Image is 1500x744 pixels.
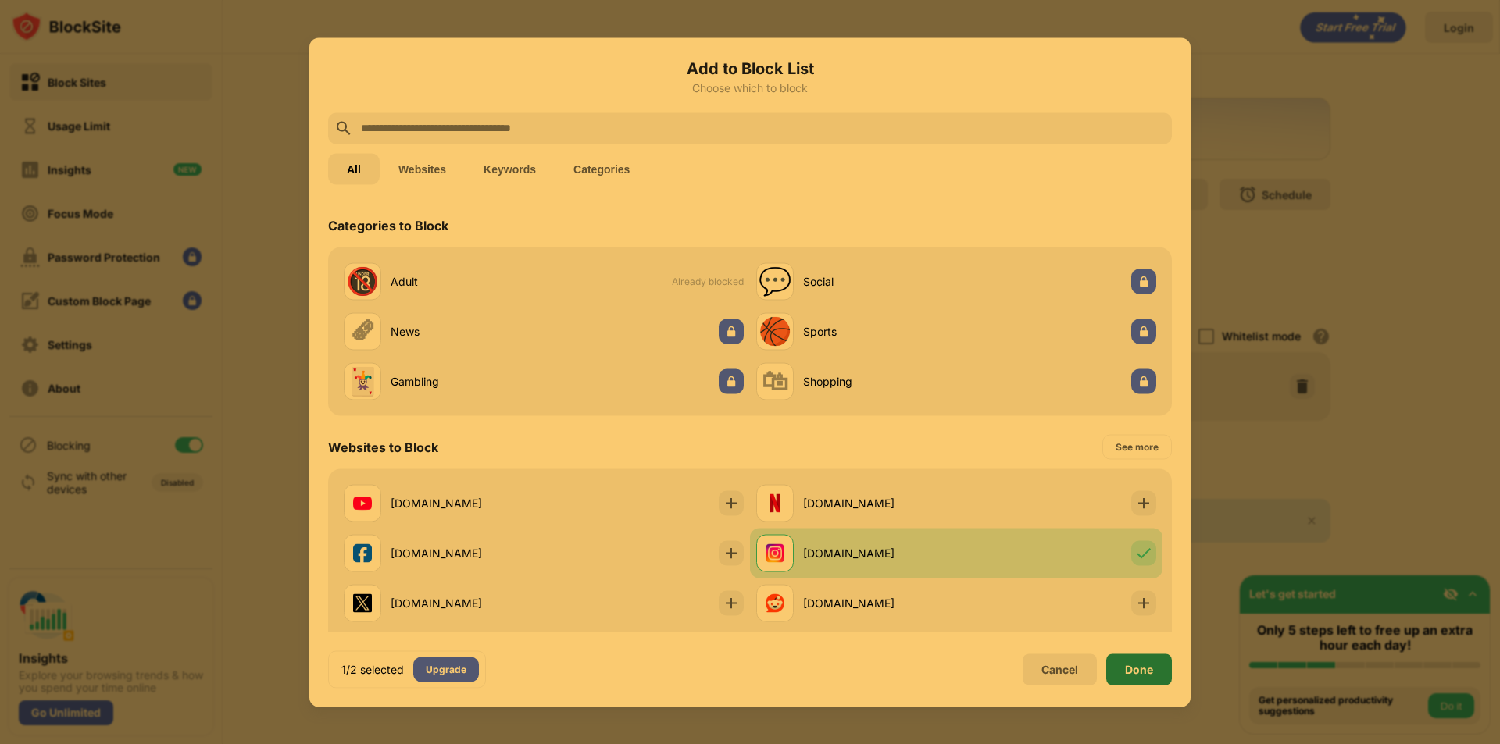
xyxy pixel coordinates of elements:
div: [DOMAIN_NAME] [391,495,544,511]
div: [DOMAIN_NAME] [391,595,544,611]
div: Social [803,273,956,290]
button: All [328,153,380,184]
div: Gambling [391,373,544,390]
div: 🛍 [762,365,788,397]
div: Choose which to block [328,81,1172,94]
img: favicons [353,593,372,612]
span: Already blocked [672,276,744,287]
div: [DOMAIN_NAME] [803,595,956,611]
div: 🔞 [346,265,379,297]
div: Categories to Block [328,217,448,233]
div: [DOMAIN_NAME] [391,545,544,561]
div: Websites to Block [328,439,438,454]
button: Websites [380,153,465,184]
button: Keywords [465,153,555,184]
div: 🃏 [346,365,379,397]
div: Sports [803,323,956,340]
div: Shopping [803,373,956,390]
div: News [391,323,544,340]
img: favicons [353,543,372,562]
div: 1/2 selected [341,661,404,677]
img: favicons [766,493,784,512]
img: favicons [766,543,784,562]
div: See more [1116,439,1159,454]
img: search.svg [334,119,353,137]
img: favicons [766,593,784,612]
div: 🏀 [759,315,791,347]
div: Done [1125,663,1153,675]
div: [DOMAIN_NAME] [803,495,956,511]
div: 🗞 [349,315,376,347]
img: favicons [353,493,372,512]
div: Cancel [1041,663,1078,676]
h6: Add to Block List [328,56,1172,80]
div: Adult [391,273,544,290]
div: Upgrade [426,661,466,677]
button: Categories [555,153,648,184]
div: 💬 [759,265,791,297]
div: [DOMAIN_NAME] [803,545,956,561]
